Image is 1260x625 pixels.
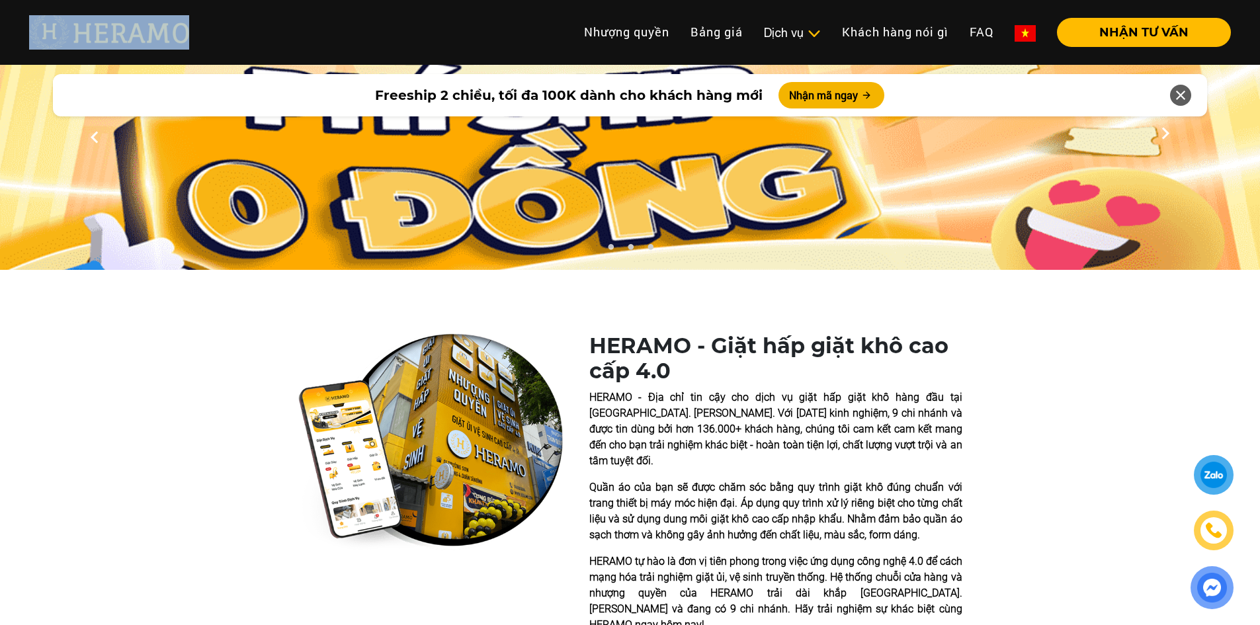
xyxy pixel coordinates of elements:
p: Quần áo của bạn sẽ được chăm sóc bằng quy trình giặt khô đúng chuẩn với trang thiết bị máy móc hi... [589,479,962,543]
img: heramo-logo.png [29,15,189,50]
img: subToggleIcon [807,27,821,40]
div: Dịch vụ [764,24,821,42]
a: NHẬN TƯ VẤN [1046,26,1231,38]
a: Bảng giá [680,18,753,46]
button: 2 [624,243,637,257]
a: Nhượng quyền [573,18,680,46]
span: Freeship 2 chiều, tối đa 100K dành cho khách hàng mới [375,85,763,105]
p: HERAMO - Địa chỉ tin cậy cho dịch vụ giặt hấp giặt khô hàng đầu tại [GEOGRAPHIC_DATA]. [PERSON_NA... [589,390,962,469]
button: NHẬN TƯ VẤN [1057,18,1231,47]
a: Khách hàng nói gì [831,18,959,46]
button: 3 [644,243,657,257]
img: heramo-quality-banner [298,333,563,550]
img: vn-flag.png [1015,25,1036,42]
img: phone-icon [1206,522,1222,538]
button: 1 [604,243,617,257]
h1: HERAMO - Giặt hấp giặt khô cao cấp 4.0 [589,333,962,384]
a: FAQ [959,18,1004,46]
button: Nhận mã ngay [778,82,884,108]
a: phone-icon [1196,513,1232,548]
